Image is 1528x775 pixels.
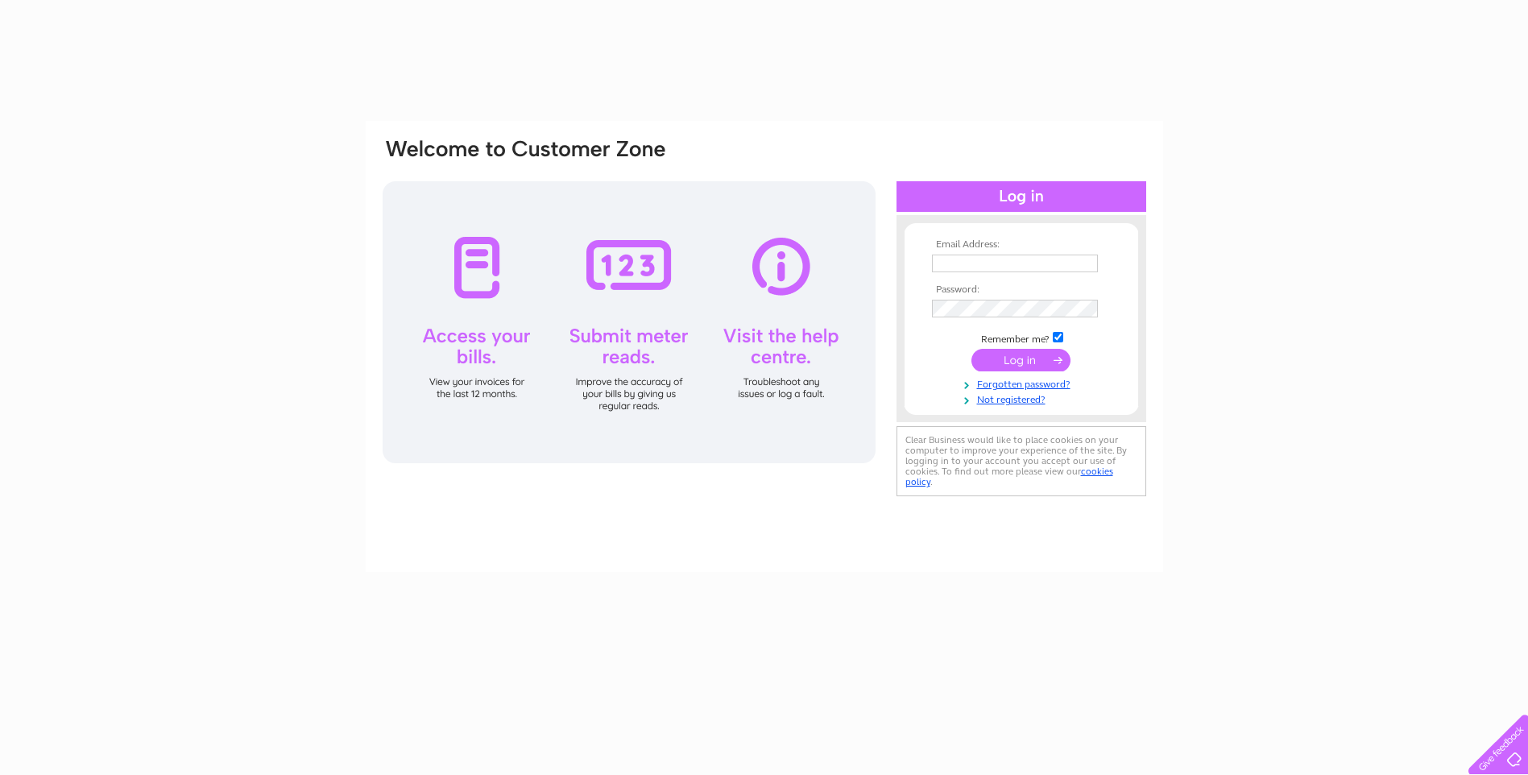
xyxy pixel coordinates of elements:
[928,329,1115,346] td: Remember me?
[905,466,1113,487] a: cookies policy
[928,284,1115,296] th: Password:
[932,375,1115,391] a: Forgotten password?
[932,391,1115,406] a: Not registered?
[971,349,1070,371] input: Submit
[928,239,1115,251] th: Email Address:
[897,426,1146,496] div: Clear Business would like to place cookies on your computer to improve your experience of the sit...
